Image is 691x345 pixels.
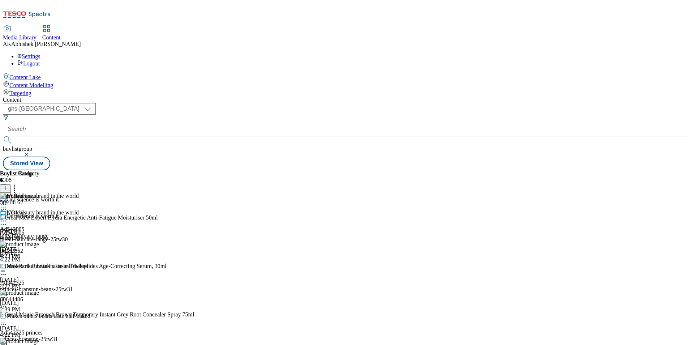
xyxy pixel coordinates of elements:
[42,34,61,41] span: Content
[17,60,40,67] a: Logout
[9,82,53,88] span: Content Modelling
[17,53,40,59] a: Settings
[3,97,688,103] div: Content
[3,157,50,170] button: Stored View
[3,26,37,41] a: Media Library
[3,41,11,47] span: AK
[3,115,9,120] svg: Search Filters
[3,81,688,89] a: Content Modelling
[3,89,688,97] a: Targeting
[3,146,32,152] span: buylistgroup
[3,34,37,41] span: Media Library
[9,90,31,96] span: Targeting
[42,26,61,41] a: Content
[9,74,41,80] span: Content Lake
[11,41,81,47] span: Abhishek [PERSON_NAME]
[3,122,688,136] input: Search
[3,73,688,81] a: Content Lake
